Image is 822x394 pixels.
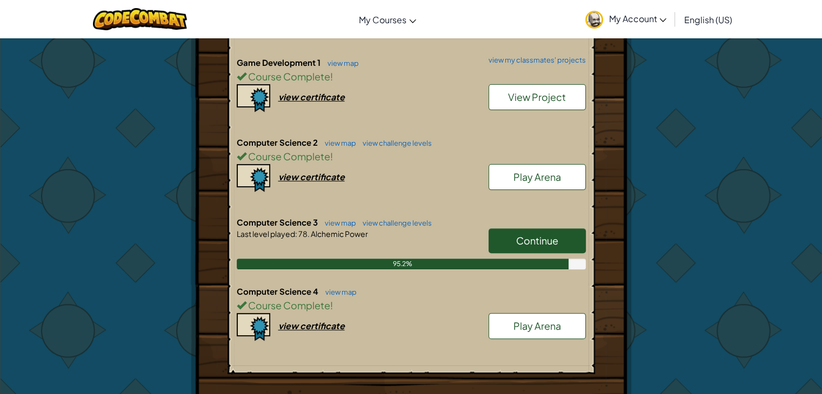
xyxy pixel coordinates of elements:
[483,57,586,64] a: view my classmates' projects
[237,217,319,227] span: Computer Science 3
[237,91,345,103] a: view certificate
[246,299,330,311] span: Course Complete
[237,84,270,112] img: certificate-icon.png
[359,14,406,25] span: My Courses
[237,171,345,182] a: view certificate
[237,259,569,269] div: 95.2%
[246,70,330,83] span: Course Complete
[516,234,558,247] span: Continue
[310,229,368,239] span: Alchemic Power
[278,171,345,182] div: view certificate
[330,70,333,83] span: !
[684,14,732,25] span: English (US)
[513,171,561,183] span: Play Arena
[237,57,322,67] span: Game Development 1
[237,164,270,192] img: certificate-icon.png
[237,320,345,331] a: view certificate
[330,150,333,162] span: !
[295,229,297,239] span: :
[585,11,603,29] img: avatar
[246,150,330,162] span: Course Complete
[357,139,432,147] a: view challenge levels
[353,5,422,34] a: My Courses
[278,320,345,331] div: view certificate
[237,313,270,341] img: certificate-icon.png
[297,229,310,239] span: 78.
[322,59,359,67] a: view map
[237,229,295,239] span: Last level played
[357,219,432,227] a: view challenge levels
[330,299,333,311] span: !
[580,2,672,36] a: My Account
[678,5,737,34] a: English (US)
[508,91,566,103] span: View Project
[319,139,356,147] a: view map
[237,137,319,147] span: Computer Science 2
[609,13,666,24] span: My Account
[320,288,357,296] a: view map
[513,320,561,332] span: Play Arena
[93,8,188,30] img: CodeCombat logo
[237,286,320,296] span: Computer Science 4
[319,219,356,227] a: view map
[278,91,345,103] div: view certificate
